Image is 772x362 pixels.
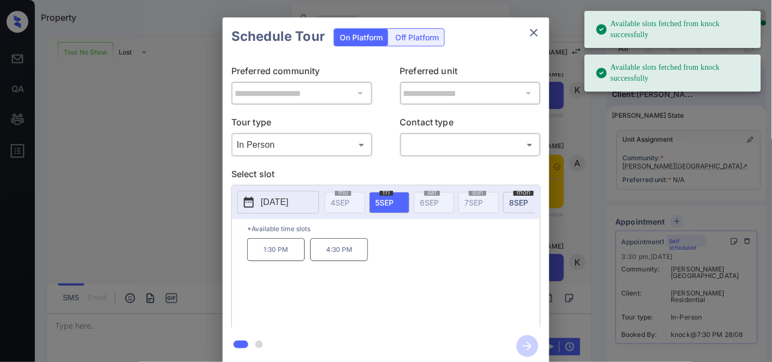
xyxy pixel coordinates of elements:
div: date-select [369,192,409,213]
p: [DATE] [261,196,289,209]
span: fri [379,189,393,196]
span: mon [513,189,534,196]
div: Available slots fetched from knock successfully [596,58,752,88]
p: 1:30 PM [247,238,305,261]
span: 5 SEP [375,198,394,207]
p: Preferred unit [400,64,541,82]
p: 4:30 PM [310,238,368,261]
p: *Available time slots [247,219,540,238]
button: [DATE] [237,191,319,214]
p: Tour type [231,116,372,133]
div: In Person [234,136,370,154]
h2: Schedule Tour [223,17,334,56]
div: Available slots fetched from knock successfully [596,14,752,45]
p: Preferred community [231,64,372,82]
div: date-select [503,192,543,213]
p: Select slot [231,167,541,185]
div: Off Platform [390,29,444,46]
span: 8 SEP [509,198,528,207]
p: Contact type [400,116,541,133]
div: On Platform [334,29,388,46]
button: close [523,22,545,44]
